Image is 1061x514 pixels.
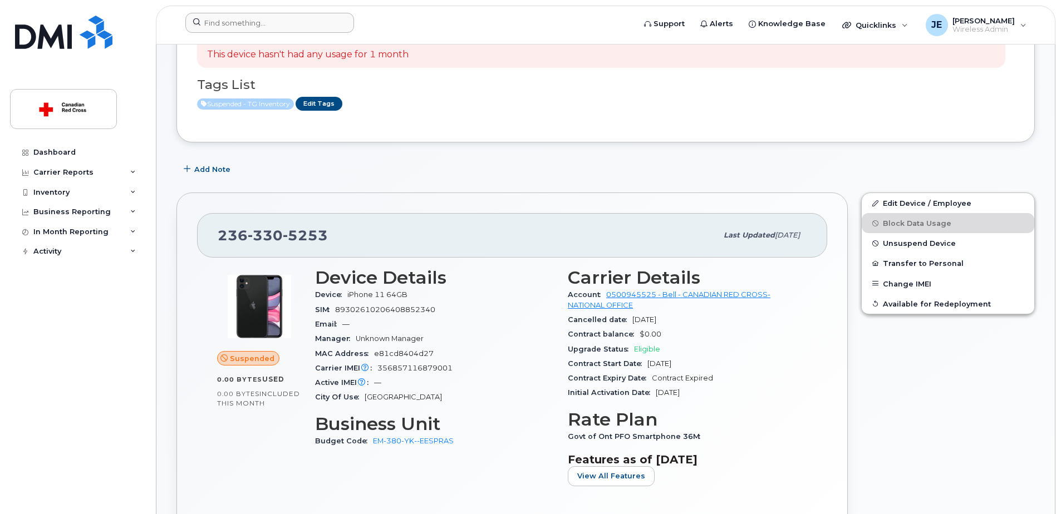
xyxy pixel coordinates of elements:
span: [PERSON_NAME] [952,16,1015,25]
span: View All Features [577,471,645,481]
button: Unsuspend Device [862,233,1034,253]
span: 89302610206408852340 [335,305,435,314]
span: $0.00 [640,330,661,338]
a: Alerts [692,13,741,35]
span: Support [654,18,685,29]
span: [GEOGRAPHIC_DATA] [365,393,442,401]
button: Add Note [176,159,240,179]
span: included this month [217,389,300,408]
input: Find something... [185,13,354,33]
span: used [262,375,284,383]
span: Suspended [230,353,274,364]
span: 356857116879001 [377,364,453,372]
span: Initial Activation Date [568,388,656,397]
span: Budget Code [315,437,373,445]
h3: Tags List [197,78,1014,92]
span: Unsuspend Device [883,239,956,248]
a: Knowledge Base [741,13,833,35]
span: Available for Redeployment [883,299,991,308]
span: Unknown Manager [356,334,424,343]
button: Available for Redeployment [862,294,1034,314]
h3: Business Unit [315,414,554,434]
span: 5253 [283,227,328,244]
span: 0.00 Bytes [217,375,262,383]
span: 330 [248,227,283,244]
a: Edit Device / Employee [862,193,1034,213]
p: This device hasn't had any usage for 1 month [207,48,409,61]
span: Eligible [634,345,660,353]
span: Upgrade Status [568,345,634,353]
span: Contract Start Date [568,359,647,368]
h3: Features as of [DATE] [568,453,807,466]
span: iPhone 11 64GB [347,290,407,299]
a: EM-380-YK--EESPRAS [373,437,454,445]
span: [DATE] [632,315,656,324]
span: [DATE] [647,359,671,368]
span: Manager [315,334,356,343]
div: Quicklinks [834,14,916,36]
span: Cancelled date [568,315,632,324]
span: Alerts [710,18,733,29]
span: JE [931,18,942,32]
a: Edit Tags [296,97,342,111]
span: Govt of Ont PFO Smartphone 36M [568,432,706,441]
span: Last updated [724,231,775,239]
span: Quicklinks [856,21,896,29]
span: e81cd8404d27 [374,349,434,358]
button: Transfer to Personal [862,253,1034,273]
div: Javad Ebadi [918,14,1034,36]
span: Contract Expired [652,374,713,382]
span: Active [197,98,294,110]
button: View All Features [568,466,655,486]
span: Active IMEI [315,378,374,387]
span: 236 [218,227,328,244]
span: Contract balance [568,330,640,338]
span: Account [568,290,606,299]
span: SIM [315,305,335,314]
span: Carrier IMEI [315,364,377,372]
a: Support [636,13,692,35]
img: iPhone_11.jpg [226,273,293,340]
h3: Rate Plan [568,409,807,429]
h3: Carrier Details [568,268,807,288]
span: [DATE] [775,231,800,239]
span: Knowledge Base [758,18,826,29]
span: City Of Use [315,393,365,401]
span: [DATE] [656,388,680,397]
span: Email [315,320,342,328]
span: 0.00 Bytes [217,390,259,398]
span: Add Note [194,164,230,175]
span: — [342,320,350,328]
span: MAC Address [315,349,374,358]
span: — [374,378,381,387]
button: Block Data Usage [862,213,1034,233]
a: 0500945525 - Bell - CANADIAN RED CROSS- NATIONAL OFFICE [568,290,770,309]
button: Change IMEI [862,274,1034,294]
span: Contract Expiry Date [568,374,652,382]
span: Wireless Admin [952,25,1015,34]
span: Device [315,290,347,299]
h3: Device Details [315,268,554,288]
